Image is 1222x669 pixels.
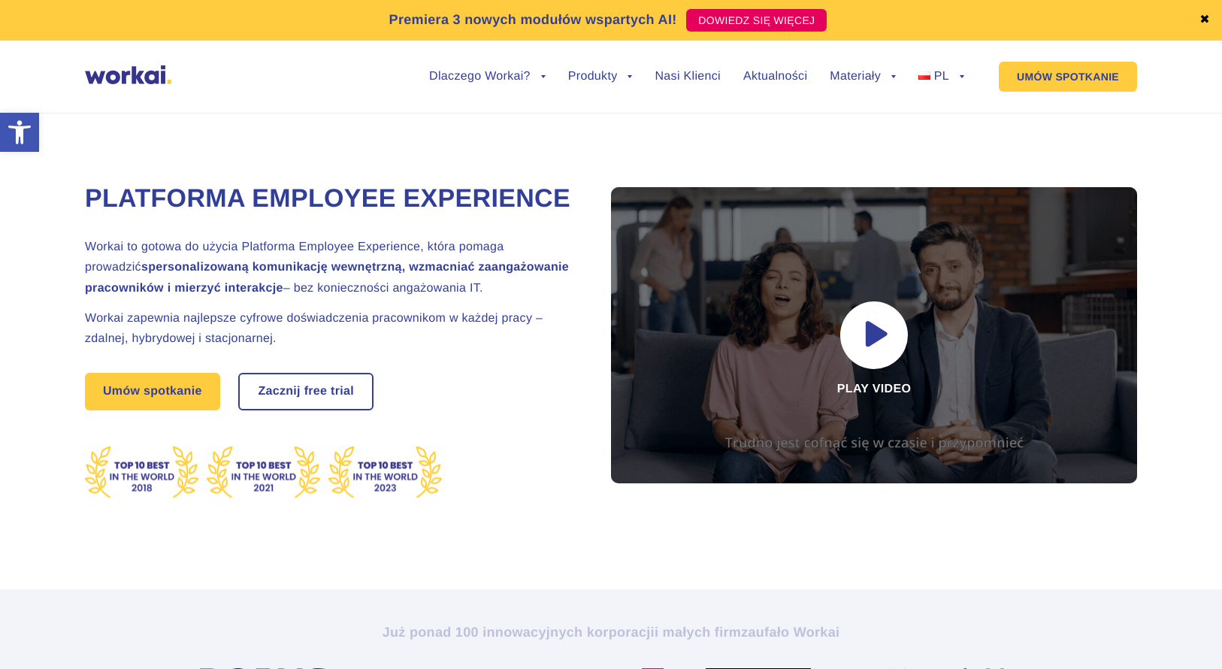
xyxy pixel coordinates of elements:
[655,625,741,640] i: i małych firm
[194,623,1028,641] h2: Już ponad 100 innowacyjnych korporacji zaufało Workai
[389,10,677,30] p: Premiera 3 nowych modułów wspartych AI!
[1199,14,1210,26] a: ✖
[85,182,573,216] h1: Platforma Employee Experience
[85,261,569,294] strong: spersonalizowaną komunikację wewnętrzną, wzmacniać zaangażowanie pracowników i mierzyć interakcje
[999,62,1137,92] a: UMÓW SPOTKANIE
[85,308,573,349] h2: Workai zapewnia najlepsze cyfrowe doświadczenia pracownikom w każdej pracy – zdalnej, hybrydowej ...
[85,237,573,298] h2: Workai to gotowa do użycia Platforma Employee Experience, która pomaga prowadzić – bez koniecznoś...
[85,373,220,410] a: Umów spotkanie
[429,71,546,83] a: Dlaczego Workai?
[611,187,1137,483] div: Play video
[686,9,827,32] a: DOWIEDZ SIĘ WIĘCEJ
[240,374,372,409] a: Zacznij free trial
[743,71,807,83] a: Aktualności
[655,71,720,83] a: Nasi Klienci
[934,70,949,83] span: PL
[568,71,633,83] a: Produkty
[830,71,896,83] a: Materiały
